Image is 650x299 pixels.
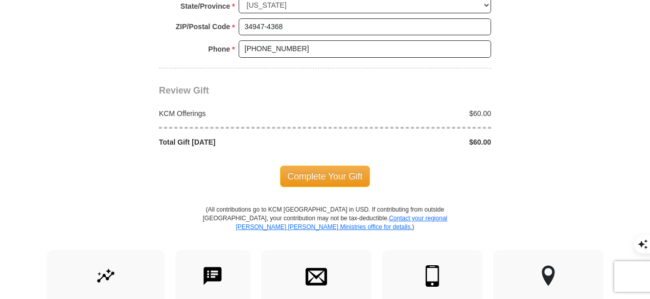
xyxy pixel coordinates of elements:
img: mobile.svg [422,265,443,287]
div: $60.00 [325,108,497,119]
strong: Phone [208,42,230,56]
img: other-region [541,265,555,287]
strong: ZIP/Postal Code [176,19,230,34]
span: Complete Your Gift [280,166,370,187]
img: envelope.svg [306,265,327,287]
p: (All contributions go to KCM [GEOGRAPHIC_DATA] in USD. If contributing from outside [GEOGRAPHIC_D... [202,205,448,250]
img: give-by-stock.svg [95,265,117,287]
div: Total Gift [DATE] [154,137,326,147]
div: KCM Offerings [154,108,326,119]
span: Review Gift [159,85,209,96]
img: text-to-give.svg [202,265,223,287]
div: $60.00 [325,137,497,147]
